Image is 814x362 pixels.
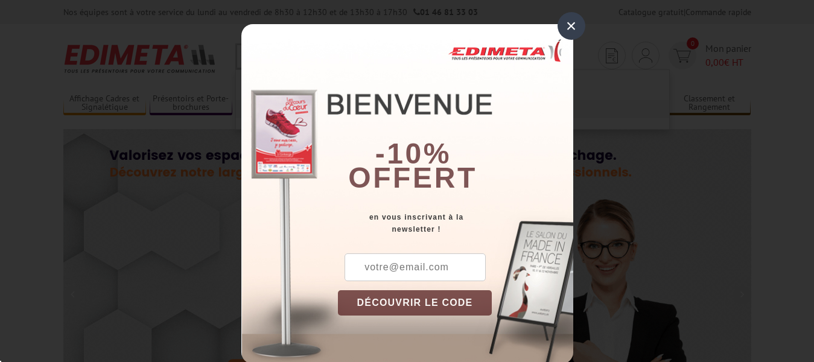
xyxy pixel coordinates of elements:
[348,162,477,194] font: offert
[345,253,486,281] input: votre@email.com
[558,12,585,40] div: ×
[338,290,492,316] button: DÉCOUVRIR LE CODE
[375,138,451,170] b: -10%
[338,211,573,235] div: en vous inscrivant à la newsletter !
